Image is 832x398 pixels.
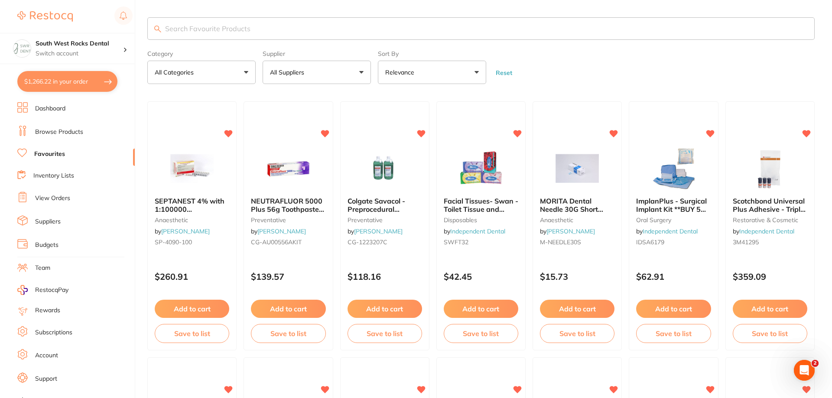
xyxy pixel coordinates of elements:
a: Independent Dental [450,227,505,235]
img: Facial Tissues- Swan - Toilet Tissue and Toilet Paper [453,147,509,190]
img: Restocq Logo [17,11,73,22]
p: $15.73 [540,272,614,282]
b: Facial Tissues- Swan - Toilet Tissue and Toilet Paper [444,197,518,213]
button: Save to list [251,324,325,343]
img: MORITA Dental Needle 30G Short 25mm Box of 100 [549,147,605,190]
a: Team [35,264,50,272]
button: Save to list [540,324,614,343]
button: Add to cart [444,300,518,318]
p: All Categories [155,68,197,77]
span: by [155,227,210,235]
p: $139.57 [251,272,325,282]
label: Category [147,50,256,57]
span: by [251,227,306,235]
span: by [636,227,698,235]
img: Scotchbond Universal Plus Adhesive - Triple Pack [742,147,798,190]
img: RestocqPay [17,285,28,295]
input: Search Favourite Products [147,17,815,40]
a: Dashboard [35,104,65,113]
b: Scotchbond Universal Plus Adhesive - Triple Pack [733,197,807,213]
button: Add to cart [348,300,422,318]
img: Colgate Savacol - Preprocedural Chlorhexidine Antiseptic Mouth & Throat Rinse - 3L, 2-Pack [357,147,413,190]
span: by [348,227,403,235]
span: RestocqPay [35,286,68,294]
span: ImplanPlus - Surgical Implant Kit **BUY 5 GET 1 FREE** [636,197,707,221]
a: RestocqPay [17,285,68,295]
span: by [444,227,505,235]
a: Independent Dental [643,227,698,235]
a: Browse Products [35,128,83,136]
button: All Categories [147,61,256,84]
p: All Suppliers [270,68,308,77]
a: Rewards [35,306,60,315]
b: MORITA Dental Needle 30G Short 25mm Box of 100 [540,197,614,213]
span: SP-4090-100 [155,238,192,246]
b: SEPTANEST 4% with 1:100000 adrenalin 2.2ml 2xBox 50 GOLD [155,197,229,213]
span: SEPTANEST 4% with 1:100000 [MEDICAL_DATA] 2.2ml 2xBox 50 GOLD [155,197,227,229]
p: $62.91 [636,272,711,282]
label: Sort By [378,50,486,57]
small: preventative [348,217,422,223]
button: $1,266.22 in your order [17,71,117,92]
button: Add to cart [540,300,614,318]
p: Relevance [385,68,418,77]
button: Add to cart [155,300,229,318]
a: [PERSON_NAME] [546,227,595,235]
button: All Suppliers [263,61,371,84]
small: preventative [251,217,325,223]
span: 3M41295 [733,238,759,246]
p: $118.16 [348,272,422,282]
small: anaesthetic [155,217,229,223]
a: Inventory Lists [33,171,74,180]
span: CG-AU00556AKIT [251,238,302,246]
a: Favourites [34,150,65,159]
button: Add to cart [733,300,807,318]
button: Add to cart [251,300,325,318]
span: M-NEEDLE30S [540,238,581,246]
span: by [540,227,595,235]
span: Scotchbond Universal Plus Adhesive - Triple Pack [733,197,806,221]
a: [PERSON_NAME] [354,227,403,235]
b: Colgate Savacol - Preprocedural Chlorhexidine Antiseptic Mouth & Throat Rinse - 3L, 2-Pack [348,197,422,213]
iframe: Intercom live chat [794,360,815,381]
button: Relevance [378,61,486,84]
button: Reset [493,69,515,77]
p: $359.09 [733,272,807,282]
a: [PERSON_NAME] [161,227,210,235]
p: Switch account [36,49,123,58]
small: restorative & cosmetic [733,217,807,223]
span: SWFT32 [444,238,468,246]
a: Support [35,375,57,383]
img: ImplanPlus - Surgical Implant Kit **BUY 5 GET 1 FREE** [646,147,702,190]
button: Add to cart [636,300,711,318]
small: anaesthetic [540,217,614,223]
a: View Orders [35,194,70,203]
span: CG-1223207C [348,238,387,246]
button: Save to list [348,324,422,343]
a: Budgets [35,241,58,249]
h4: South West Rocks Dental [36,39,123,48]
img: South West Rocks Dental [13,40,31,57]
span: NEUTRAFLUOR 5000 Plus 56g Toothpaste Box 12 with Labels [251,197,324,221]
label: Supplier [263,50,371,57]
b: NEUTRAFLUOR 5000 Plus 56g Toothpaste Box 12 with Labels [251,197,325,213]
img: SEPTANEST 4% with 1:100000 adrenalin 2.2ml 2xBox 50 GOLD [164,147,220,190]
button: Save to list [733,324,807,343]
small: oral surgery [636,217,711,223]
button: Save to list [155,324,229,343]
a: Restocq Logo [17,6,73,26]
small: disposables [444,217,518,223]
a: Suppliers [35,217,61,226]
span: Facial Tissues- Swan - Toilet Tissue and Toilet Paper [444,197,518,221]
button: Save to list [444,324,518,343]
a: [PERSON_NAME] [257,227,306,235]
span: IDSA6179 [636,238,664,246]
button: Save to list [636,324,711,343]
span: 2 [812,360,819,367]
a: Account [35,351,58,360]
a: Subscriptions [35,328,72,337]
b: ImplanPlus - Surgical Implant Kit **BUY 5 GET 1 FREE** [636,197,711,213]
a: Independent Dental [739,227,794,235]
img: NEUTRAFLUOR 5000 Plus 56g Toothpaste Box 12 with Labels [260,147,316,190]
span: by [733,227,794,235]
